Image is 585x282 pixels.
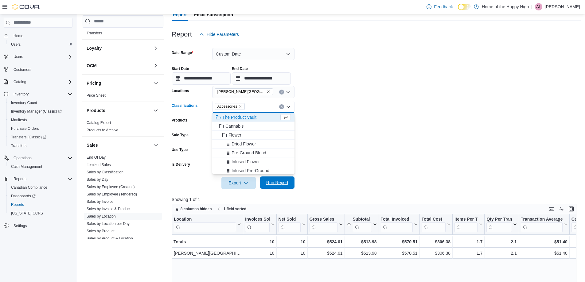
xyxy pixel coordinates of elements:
div: Total Invoiced [380,217,412,232]
div: Gross Sales [309,217,337,222]
a: [US_STATE] CCRS [9,210,45,217]
button: Close list of options [286,104,291,109]
div: 1.7 [454,238,483,245]
button: Items Per Transaction [454,217,483,232]
button: Pre-Ground Blend [212,149,294,157]
button: Custom Date [212,48,294,60]
div: $51.40 [521,238,567,245]
div: 1.7 [454,249,483,257]
button: Canadian Compliance [6,183,75,192]
span: Infused Pre-Ground [232,168,269,174]
button: Users [6,40,75,49]
button: Cash Management [6,162,75,171]
p: Home of the Happy High [482,3,529,10]
div: Transaction Average [521,217,563,232]
span: Inventory [11,91,72,98]
span: Email Subscription [194,9,233,21]
span: Operations [11,154,72,162]
div: 10 [278,249,305,257]
span: 8 columns hidden [181,207,212,211]
div: Net Sold [278,217,300,232]
a: Purchase Orders [9,125,41,132]
span: Run Report [266,180,288,186]
button: Reports [6,200,75,209]
div: [PERSON_NAME][GEOGRAPHIC_DATA] - Fire & Flower [174,249,241,257]
button: Users [11,53,25,60]
span: Canadian Compliance [11,185,47,190]
label: Classifications [172,103,198,108]
button: Sales [87,142,151,148]
button: Invoices Sold [245,217,274,232]
div: Qty Per Transaction [486,217,512,232]
button: Settings [1,221,75,230]
a: Itemized Sales [87,163,111,167]
button: Products [87,107,151,114]
a: Cash Management [9,163,45,170]
div: Sales [82,154,164,259]
a: Inventory Count [9,99,40,106]
button: Enter fullscreen [567,205,575,213]
button: [US_STATE] CCRS [6,209,75,218]
span: Infused Flower [232,159,260,165]
a: Feedback [424,1,455,13]
button: Reports [1,175,75,183]
label: Start Date [172,66,189,71]
span: Report [173,9,187,21]
button: Open list of options [286,90,291,95]
button: Purchase Orders [6,124,75,133]
a: Inventory Manager (Classic) [6,107,75,116]
h3: Products [87,107,105,114]
span: Sales by Invoice & Product [87,207,131,211]
span: Sales by Day [87,177,108,182]
span: Settings [14,223,27,228]
button: Inventory [11,91,31,98]
a: End Of Day [87,155,106,160]
a: Sales by Classification [87,170,123,174]
button: Loyalty [152,44,159,52]
div: $51.40 [521,249,567,257]
span: Inventory Manager (Classic) [11,109,62,114]
a: Canadian Compliance [9,184,50,191]
span: Users [11,53,72,60]
p: Showing 1 of 1 [172,196,581,203]
span: Products to Archive [87,128,118,133]
span: Estevan - Estevan Plaza - Fire & Flower [215,88,273,95]
label: Locations [172,88,189,93]
div: $513.98 [346,249,376,257]
a: Sales by Product & Location [87,236,133,241]
span: Feedback [434,4,453,10]
input: Dark Mode [458,4,471,10]
div: Adam Lamoureux [535,3,542,10]
button: Dried Flower [212,140,294,149]
span: Dried Flower [232,141,256,147]
label: Use Type [172,147,188,152]
a: Dashboards [6,192,75,200]
a: Transfers (Classic) [6,133,75,141]
span: Customers [14,67,31,72]
div: Net Sold [278,217,300,222]
a: Users [9,41,23,48]
a: Customers [11,66,34,73]
a: Transfers [9,142,29,149]
span: Inventory [14,92,29,97]
button: Reports [11,175,29,183]
h3: OCM [87,63,97,69]
button: Pricing [87,80,151,86]
p: [PERSON_NAME] [545,3,580,10]
a: Sales by Product [87,229,115,233]
label: Sale Type [172,133,189,137]
span: Users [14,54,23,59]
a: Manifests [9,116,29,124]
div: Total Cost [421,217,445,232]
span: Pre-Ground Blend [232,150,266,156]
button: Catalog [11,78,29,86]
button: 1 field sorted [215,205,249,213]
span: Cannabis [225,123,244,129]
button: Export [221,177,256,189]
a: Sales by Employee (Tendered) [87,192,137,196]
span: Purchase Orders [11,126,39,131]
div: $306.38 [421,249,450,257]
span: Settings [11,222,72,230]
button: Operations [11,154,34,162]
button: Loyalty [87,45,151,51]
